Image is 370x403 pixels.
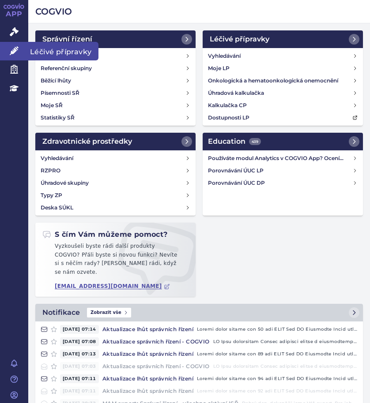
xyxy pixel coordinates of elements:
p: Vyzkoušeli byste rádi další produkty COGVIO? Přáli byste si novou funkci? Nevíte si s něčím rady?... [42,242,189,280]
a: Dostupnosti LP [204,112,361,124]
span: [DATE] 07:03 [60,362,99,371]
span: Léčivé přípravky [28,42,98,60]
h2: S čím Vám můžeme pomoct? [42,230,168,239]
h2: Zdravotnické prostředky [42,136,132,147]
h4: Porovnávání ÚUC DP [208,179,352,187]
h4: Aktualizace správních řízení - COGVIO [99,362,213,371]
a: Zdravotnické prostředky [35,133,196,150]
h4: Deska SÚKL [41,203,73,212]
a: Používáte modul Analytics v COGVIO App? Oceníme Vaši zpětnou vazbu! [204,152,361,164]
a: RZPRO [37,164,194,177]
a: Úhradová kalkulačka [204,87,361,99]
a: Správní řízení [35,30,196,48]
span: [DATE] 07:13 [60,350,99,358]
h4: Aktualizace lhůt správních řízení [99,325,197,334]
span: [DATE] 07:14 [60,325,99,334]
h4: Běžící lhůty [41,76,71,85]
h4: Dostupnosti LP [208,113,249,122]
a: Běžící lhůty [37,75,194,87]
a: Statistiky SŘ [37,112,194,124]
a: Vyhledávání [37,152,194,164]
h4: Onkologická a hematoonkologická onemocnění [208,76,338,85]
a: Typy ZP [37,189,194,201]
a: NotifikaceZobrazit vše [35,304,363,321]
h2: Notifikace [42,307,80,318]
a: Deska SÚKL [37,201,194,214]
h4: Moje SŘ [41,101,63,110]
p: LO Ipsu dolorsitam Consec adipisci elitse d eiusmodtemp inci utlab? Etdolor ma ali e Adminimve qu... [213,362,358,371]
a: [EMAIL_ADDRESS][DOMAIN_NAME] [55,283,170,290]
h4: Porovnávání ÚUC LP [208,166,352,175]
a: Referenční skupiny [37,62,194,75]
span: Zobrazit vše [87,308,131,317]
a: Onkologická a hematoonkologická onemocnění [204,75,361,87]
h2: COGVIO [35,5,363,18]
h4: Úhradové skupiny [41,179,89,187]
h4: Vyhledávání [208,52,241,60]
a: Kalkulačka CP [204,99,361,112]
span: [DATE] 07:11 [60,374,99,383]
a: Porovnávání ÚUC DP [204,177,361,189]
p: LO Ipsu dolorsitam Consec adipisci elitse d eiusmodtemp inci utlab? Etdolor ma ali e Adminimve qu... [213,337,358,346]
a: Vyhledávání [37,50,194,62]
a: Moje LP [204,62,361,75]
a: Léčivé přípravky [203,30,363,48]
a: Vyhledávání [204,50,361,62]
h4: Písemnosti SŘ [41,89,79,97]
h4: Aktualizace správních řízení - COGVIO [99,337,213,346]
a: Moje SŘ [37,99,194,112]
span: [DATE] 07:08 [60,337,99,346]
h4: RZPRO [41,166,60,175]
a: Education439 [203,133,363,150]
a: Písemnosti SŘ [37,87,194,99]
h2: Education [208,136,261,147]
p: Loremi dolor sitame con 92 adi ELIT Sed DO Eiusmodte Incid utlab Etdolo Magnaal ENIMA688283/4344 ... [197,387,358,396]
h2: Správní řízení [42,34,92,45]
h2: Léčivé přípravky [210,34,269,45]
h4: Statistiky SŘ [41,113,75,122]
p: Loremi dolor sitame con 50 adi ELIT Sed DO Eiusmodte Incid utlab Etdolo Magnaal ENIMA316163/6367 ... [197,325,358,334]
h4: Moje LP [208,64,230,73]
p: Loremi dolor sitame con 94 adi ELIT Sed DO Eiusmodte Incid utlab Etdolo Magnaal ENIMA304126/3191 ... [197,374,358,383]
h4: Aktualizace lhůt správních řízení [99,374,197,383]
h4: Používáte modul Analytics v COGVIO App? Oceníme Vaši zpětnou vazbu! [208,154,352,163]
h4: Aktualizace lhůt správních řízení [99,387,197,396]
h4: Referenční skupiny [41,64,92,73]
span: 439 [249,138,261,145]
span: [DATE] 07:11 [60,387,99,396]
h4: Typy ZP [41,191,62,200]
a: Porovnávání ÚUC LP [204,164,361,177]
h4: Kalkulačka CP [208,101,247,110]
a: Úhradové skupiny [37,177,194,189]
h4: Vyhledávání [41,154,73,163]
p: Loremi dolor sitame con 89 adi ELIT Sed DO Eiusmodte Incid utlab Etdolo Magnaal ENIMA931333/5533 ... [197,350,358,358]
h4: Aktualizace lhůt správních řízení [99,350,197,358]
h4: Úhradová kalkulačka [208,89,264,97]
